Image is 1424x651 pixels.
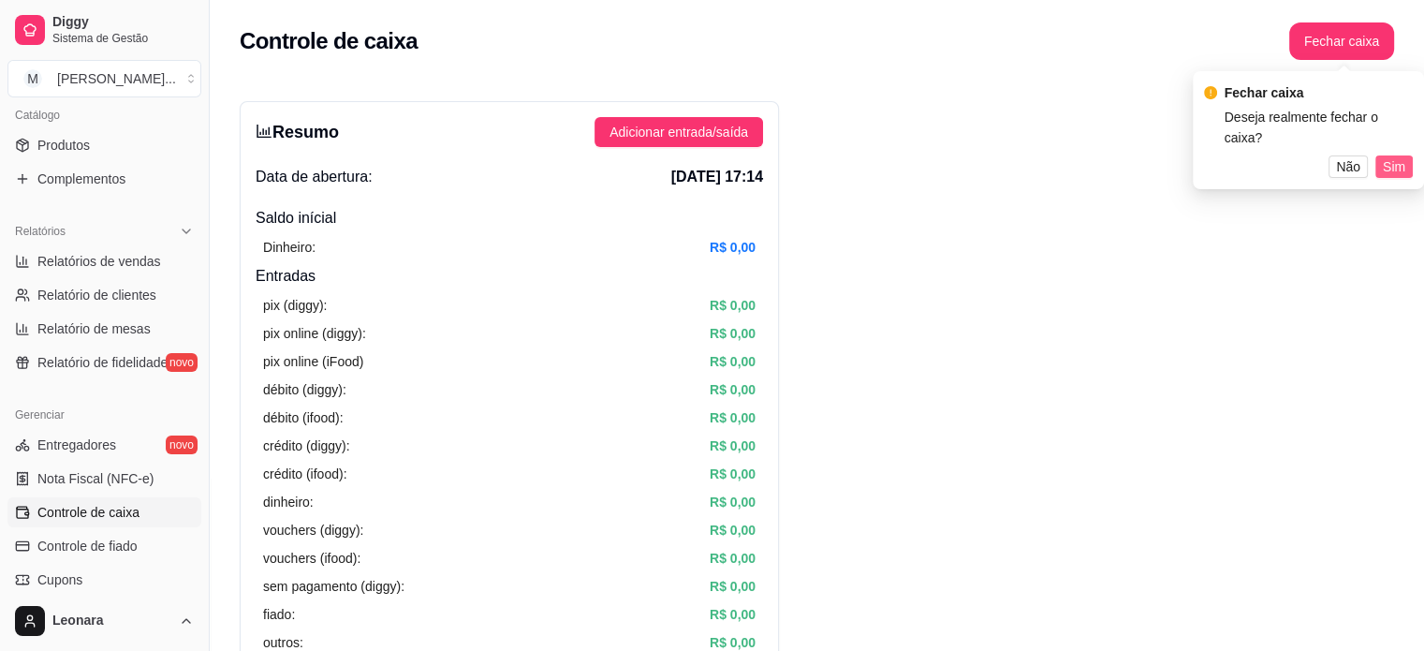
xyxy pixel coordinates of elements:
span: Entregadores [37,436,116,454]
span: bar-chart [256,123,272,140]
article: crédito (diggy): [263,436,350,456]
article: R$ 0,00 [710,379,756,400]
span: Leonara [52,613,171,629]
article: R$ 0,00 [710,604,756,625]
a: Nota Fiscal (NFC-e) [7,464,201,494]
article: crédito (ifood): [263,464,346,484]
article: R$ 0,00 [710,295,756,316]
button: Leonara [7,599,201,644]
article: R$ 0,00 [710,407,756,428]
article: pix online (iFood) [263,351,363,372]
span: Não [1336,156,1360,177]
span: Relatório de mesas [37,319,151,338]
a: Relatório de clientes [7,280,201,310]
article: R$ 0,00 [710,548,756,569]
a: Controle de fiado [7,531,201,561]
article: R$ 0,00 [710,520,756,540]
a: Relatório de mesas [7,314,201,344]
span: exclamation-circle [1204,86,1217,99]
span: Relatórios [15,224,66,239]
article: R$ 0,00 [710,436,756,456]
button: Fechar caixa [1289,22,1394,60]
span: Controle de caixa [37,503,139,522]
span: Nota Fiscal (NFC-e) [37,469,154,488]
div: Gerenciar [7,400,201,430]
h3: Resumo [256,119,339,145]
article: vouchers (diggy): [263,520,363,540]
button: Adicionar entrada/saída [595,117,763,147]
span: [DATE] 17:14 [671,166,763,188]
h2: Controle de caixa [240,26,418,56]
a: Entregadoresnovo [7,430,201,460]
h4: Saldo inícial [256,207,763,229]
article: R$ 0,00 [710,237,756,258]
div: Fechar caixa [1225,82,1413,103]
div: Deseja realmente fechar o caixa? [1225,107,1413,148]
article: pix online (diggy): [263,323,366,344]
article: R$ 0,00 [710,492,756,512]
span: Adicionar entrada/saída [609,122,748,142]
button: Não [1329,155,1368,178]
article: R$ 0,00 [710,351,756,372]
span: M [23,69,42,88]
button: Select a team [7,60,201,97]
div: [PERSON_NAME] ... [57,69,176,88]
a: Relatório de fidelidadenovo [7,348,201,377]
span: Data de abertura: [256,166,373,188]
a: DiggySistema de Gestão [7,7,201,52]
a: Relatórios de vendas [7,246,201,276]
article: R$ 0,00 [710,323,756,344]
span: Complementos [37,170,125,188]
article: dinheiro: [263,492,314,512]
article: débito (ifood): [263,407,344,428]
span: Cupons [37,570,82,589]
span: Produtos [37,136,90,155]
span: Diggy [52,14,194,31]
article: R$ 0,00 [710,576,756,597]
span: Sim [1383,156,1405,177]
article: R$ 0,00 [710,464,756,484]
article: fiado: [263,604,295,625]
a: Controle de caixa [7,497,201,527]
a: Complementos [7,164,201,194]
a: Produtos [7,130,201,160]
h4: Entradas [256,265,763,288]
a: Cupons [7,565,201,595]
button: Sim [1375,155,1413,178]
span: Relatório de fidelidade [37,353,168,372]
span: Relatório de clientes [37,286,156,304]
article: pix (diggy): [263,295,327,316]
span: Controle de fiado [37,537,138,555]
div: Catálogo [7,100,201,130]
span: Sistema de Gestão [52,31,194,46]
article: sem pagamento (diggy): [263,576,404,597]
article: vouchers (ifood): [263,548,360,569]
article: Dinheiro: [263,237,316,258]
span: Relatórios de vendas [37,252,161,271]
article: débito (diggy): [263,379,346,400]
